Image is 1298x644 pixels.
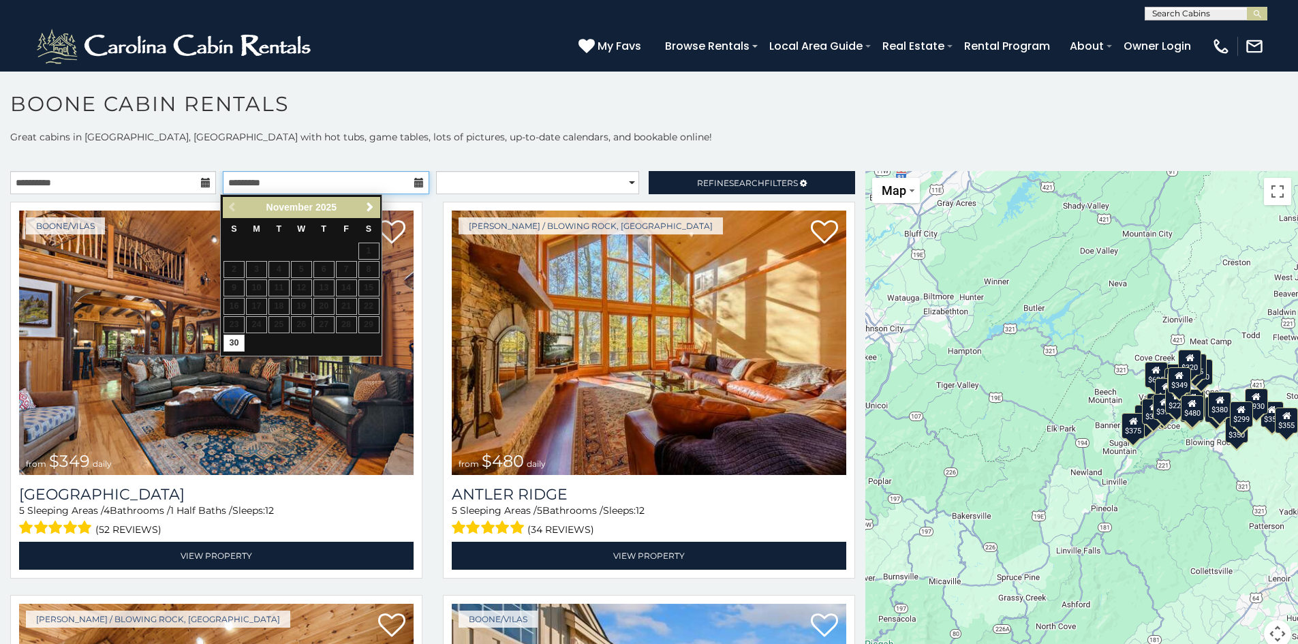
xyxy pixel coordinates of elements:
[1208,391,1231,417] div: $380
[598,37,641,55] span: My Favs
[49,451,90,471] span: $349
[26,217,105,234] a: Boone/Vilas
[527,521,594,538] span: (34 reviews)
[1063,34,1111,58] a: About
[527,459,546,469] span: daily
[1211,37,1231,56] img: phone-regular-white.png
[459,611,538,628] a: Boone/Vilas
[95,521,161,538] span: (52 reviews)
[1190,359,1214,385] div: $250
[452,504,457,517] span: 5
[104,504,110,517] span: 4
[729,178,764,188] span: Search
[231,224,236,234] span: Sunday
[1261,401,1284,427] div: $355
[378,219,405,247] a: Add to favorites
[26,611,290,628] a: [PERSON_NAME] / Blowing Rock, [GEOGRAPHIC_DATA]
[537,504,542,517] span: 5
[882,183,906,198] span: Map
[1143,398,1166,424] div: $325
[482,451,524,471] span: $480
[459,217,723,234] a: [PERSON_NAME] / Blowing Rock, [GEOGRAPHIC_DATA]
[1205,396,1229,422] div: $695
[697,178,798,188] span: Refine Filters
[1135,405,1158,431] div: $330
[265,504,274,517] span: 12
[1153,393,1176,419] div: $395
[876,34,951,58] a: Real Estate
[1264,178,1291,205] button: Toggle fullscreen view
[93,459,112,469] span: daily
[1181,388,1205,414] div: $395
[365,202,375,213] span: Next
[1230,401,1253,427] div: $299
[1180,396,1203,422] div: $315
[253,224,260,234] span: Monday
[1166,388,1189,414] div: $225
[452,542,846,570] a: View Property
[452,504,846,538] div: Sleeping Areas / Bathrooms / Sleeps:
[452,211,846,475] a: Antler Ridge from $480 daily
[170,504,232,517] span: 1 Half Baths /
[19,211,414,475] a: Diamond Creek Lodge from $349 daily
[378,612,405,641] a: Add to favorites
[452,211,846,475] img: Antler Ridge
[361,199,378,216] a: Next
[1164,364,1188,390] div: $565
[26,459,46,469] span: from
[321,224,326,234] span: Thursday
[19,504,25,517] span: 5
[34,26,317,67] img: White-1-2.png
[1155,378,1178,404] div: $410
[19,485,414,504] a: [GEOGRAPHIC_DATA]
[366,224,371,234] span: Saturday
[1181,395,1204,421] div: $480
[1117,34,1198,58] a: Owner Login
[343,224,349,234] span: Friday
[19,485,414,504] h3: Diamond Creek Lodge
[315,202,337,213] span: 2025
[811,219,838,247] a: Add to favorites
[1184,354,1207,380] div: $255
[1245,388,1268,414] div: $930
[811,612,838,641] a: Add to favorites
[19,504,414,538] div: Sleeping Areas / Bathrooms / Sleeps:
[1168,367,1191,393] div: $349
[19,542,414,570] a: View Property
[452,485,846,504] a: Antler Ridge
[1245,37,1264,56] img: mail-regular-white.png
[658,34,756,58] a: Browse Rentals
[1179,349,1202,375] div: $320
[459,459,479,469] span: from
[19,211,414,475] img: Diamond Creek Lodge
[223,335,245,352] a: 30
[762,34,869,58] a: Local Area Guide
[277,224,282,234] span: Tuesday
[636,504,645,517] span: 12
[266,202,313,213] span: November
[649,171,854,194] a: RefineSearchFilters
[578,37,645,55] a: My Favs
[297,224,305,234] span: Wednesday
[1145,362,1168,388] div: $635
[1225,416,1248,442] div: $350
[1122,413,1145,439] div: $375
[957,34,1057,58] a: Rental Program
[872,178,920,203] button: Change map style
